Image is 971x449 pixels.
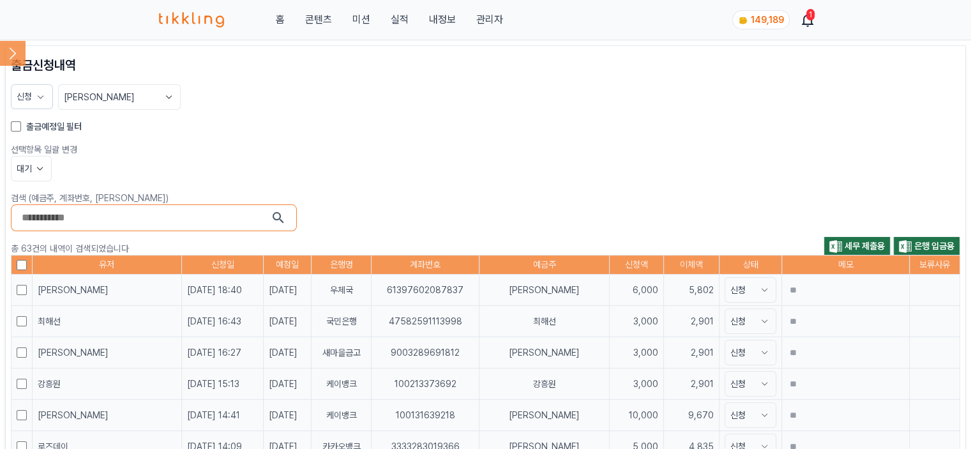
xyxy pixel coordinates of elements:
[264,400,312,431] td: [DATE]
[264,337,312,369] td: [DATE]
[264,275,312,306] td: [DATE]
[371,306,479,337] td: 47582591113998
[609,369,663,400] td: 3,000
[312,369,371,400] td: 케이뱅크
[371,400,479,431] td: 100131639218
[802,12,813,27] a: 1
[264,306,312,337] td: [DATE]
[910,255,960,275] th: 보류사유
[732,10,787,29] a: coin 149,189
[609,255,663,275] th: 신청액
[824,236,891,255] button: 세무 제출용
[371,255,479,275] th: 계좌번호
[33,306,182,337] td: 최해선
[725,371,776,397] button: 신청
[479,255,610,275] th: 예금주
[11,156,52,181] button: 대기
[181,400,263,431] td: [DATE] 14:41
[275,12,284,27] a: 홈
[609,400,663,431] td: 10,000
[352,12,370,27] button: 미션
[312,275,371,306] td: 우체국
[33,337,182,369] td: [PERSON_NAME]
[312,306,371,337] td: 국민은행
[58,84,181,110] button: [PERSON_NAME]
[663,400,719,431] td: 9,670
[33,275,182,306] td: [PERSON_NAME]
[390,12,408,27] a: 실적
[663,306,719,337] td: 2,901
[663,275,719,306] td: 5,802
[479,337,610,369] td: [PERSON_NAME]
[264,255,312,275] th: 예정일
[782,255,910,275] th: 메모
[17,91,32,102] span: 신청
[725,277,776,303] button: 신청
[181,369,263,400] td: [DATE] 15:13
[663,369,719,400] td: 2,901
[11,192,960,204] p: 검색 (예금주, 계좌번호, [PERSON_NAME])
[159,12,225,27] img: 티끌링
[609,306,663,337] td: 3,000
[181,255,263,275] th: 신청일
[11,143,960,156] p: 선택항목 일괄 변경
[479,275,610,306] td: [PERSON_NAME]
[312,400,371,431] td: 케이뱅크
[33,400,182,431] td: [PERSON_NAME]
[33,369,182,400] td: 강흥원
[738,15,748,26] img: coin
[33,255,182,275] th: 유저
[371,275,479,306] td: 61397602087837
[725,308,776,334] button: 신청
[663,337,719,369] td: 2,901
[428,12,455,27] a: 내정보
[181,337,263,369] td: [DATE] 16:27
[11,242,486,255] p: 총 63건의 내역이 검색되었습니다
[26,120,82,133] label: 출금예정일 필터
[305,12,331,27] a: 콘텐츠
[11,56,960,74] p: 출금신청내역
[725,402,776,428] button: 신청
[893,236,960,255] button: 은행 입금용
[181,275,263,306] td: [DATE] 18:40
[806,9,815,20] div: 1
[479,369,610,400] td: 강흥원
[181,306,263,337] td: [DATE] 16:43
[312,255,371,275] th: 은행명
[479,400,610,431] td: [PERSON_NAME]
[725,340,776,365] button: 신청
[371,369,479,400] td: 100213373692
[609,337,663,369] td: 3,000
[845,241,885,251] span: 세무 제출용
[476,12,502,27] a: 관리자
[914,241,954,251] span: 은행 입금용
[312,337,371,369] td: 새마을금고
[11,84,53,109] button: 신청
[751,15,784,25] span: 149,189
[719,255,782,275] th: 상태
[264,369,312,400] td: [DATE]
[609,275,663,306] td: 6,000
[479,306,610,337] td: 최해선
[663,255,719,275] th: 이체액
[371,337,479,369] td: 9003289691812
